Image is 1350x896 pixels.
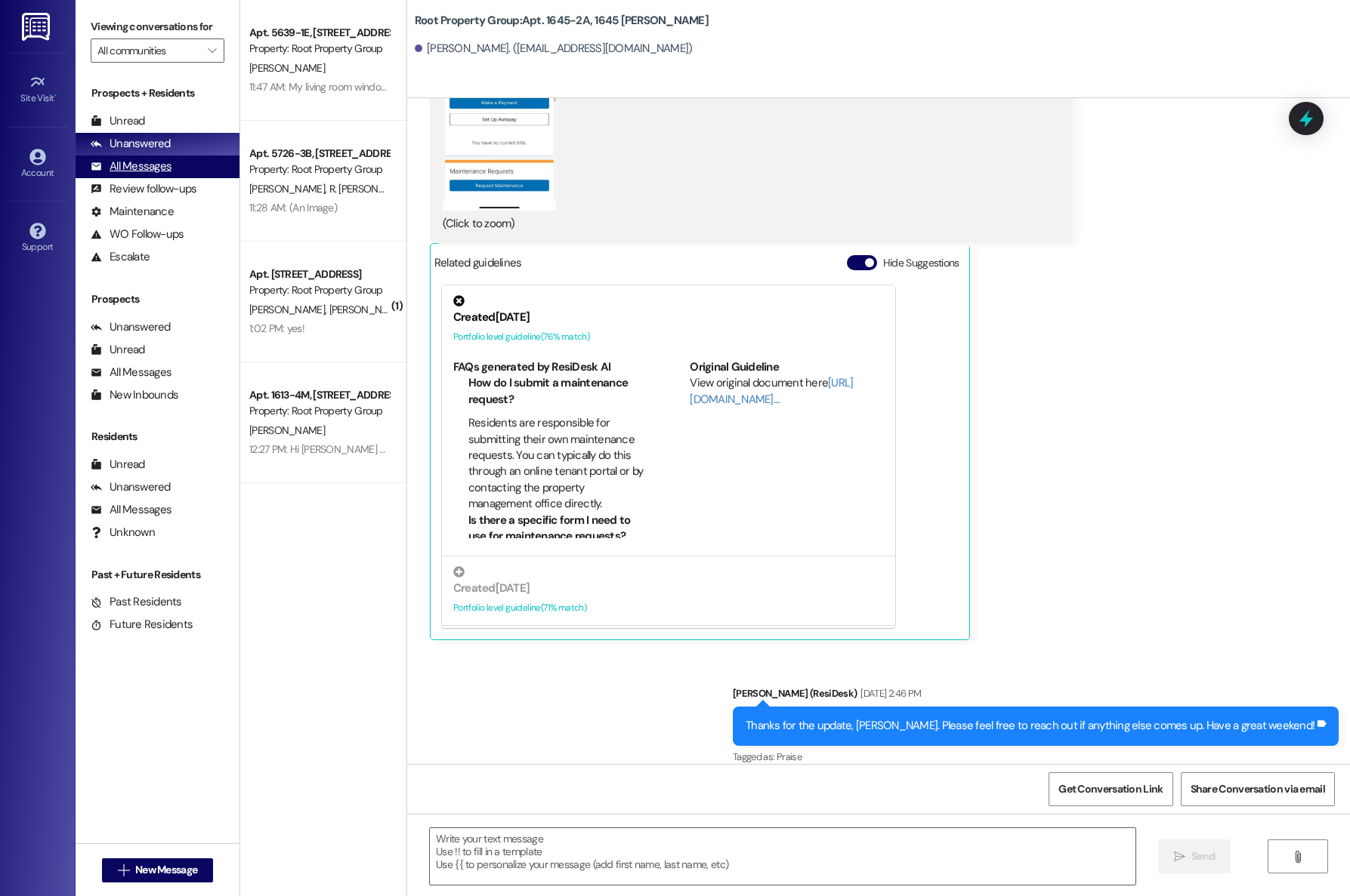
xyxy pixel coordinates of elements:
[76,291,239,307] div: Prospects
[91,457,145,473] div: Unread
[453,600,884,616] div: Portfolio level guideline ( 71 % match)
[91,15,224,38] label: Viewing conversations for
[91,249,150,265] div: Escalate
[249,303,329,316] span: [PERSON_NAME]
[249,322,304,335] div: 1:02 PM: yes!
[91,226,184,242] div: WO Follow-ups
[249,41,389,57] div: Property: Root Property Group
[249,182,329,196] span: [PERSON_NAME]
[690,375,884,408] div: View original document here
[443,216,1049,232] div: (Click to zoom)
[1174,851,1185,863] i: 
[8,144,68,185] a: Account
[1049,772,1172,806] button: Get Conversation Link
[249,387,389,403] div: Apt. 1613-4M, [STREET_ADDRESS]
[8,218,68,259] a: Support
[91,319,171,335] div: Unanswered
[91,387,178,403] div: New Inbounds
[91,502,171,518] div: All Messages
[249,403,389,419] div: Property: Root Property Group
[91,159,171,174] div: All Messages
[329,303,404,316] span: [PERSON_NAME]
[91,181,196,197] div: Review follow-ups
[468,375,647,408] li: How do I submit a maintenance request?
[249,266,389,282] div: Apt. [STREET_ADDRESS]
[91,136,171,152] div: Unanswered
[91,204,174,220] div: Maintenance
[746,718,1314,734] div: Thanks for the update, [PERSON_NAME]. Please feel free to reach out if anything else comes up. Ha...
[91,365,171,380] div: All Messages
[453,329,884,345] div: Portfolio level guideline ( 76 % match)
[249,201,337,214] div: 11:28 AM: (An Image)
[468,415,647,513] li: Residents are responsible for submitting their own maintenance requests. You can typically do thi...
[415,13,709,29] b: Root Property Group: Apt. 1645-2A, 1645 [PERSON_NAME]
[690,359,779,374] b: Original Guideline
[249,146,389,162] div: Apt. 5726-3B, [STREET_ADDRESS]
[249,442,598,456] div: 12:27 PM: Hi [PERSON_NAME] had a question about something in our apartment
[76,567,239,583] div: Past + Future Residents
[8,69,68,110] a: Site Visit •
[1058,781,1163,797] span: Get Conversation Link
[249,423,325,437] span: [PERSON_NAME]
[468,513,647,545] li: Is there a specific form I need to use for maintenance requests?
[118,864,129,876] i: 
[91,479,171,495] div: Unanswered
[453,580,884,596] div: Created [DATE]
[1191,848,1215,864] span: Send
[22,13,53,41] img: ResiDesk Logo
[453,309,884,325] div: Created [DATE]
[857,685,921,701] div: [DATE] 2:46 PM
[1191,781,1325,797] span: Share Conversation via email
[249,25,389,41] div: Apt. 5639-1E, [STREET_ADDRESS]
[733,685,1339,707] div: [PERSON_NAME] (ResiDesk)
[1181,772,1335,806] button: Share Conversation via email
[91,617,193,633] div: Future Residents
[91,113,145,129] div: Unread
[249,162,389,177] div: Property: Root Property Group
[883,255,959,271] label: Hide Suggestions
[690,375,853,406] a: [URL][DOMAIN_NAME]…
[91,525,155,540] div: Unknown
[1158,839,1231,873] button: Send
[329,182,414,196] span: R. [PERSON_NAME]
[249,282,389,298] div: Property: Root Property Group
[1292,851,1303,863] i: 
[777,750,802,763] span: Praise
[453,359,610,374] b: FAQs generated by ResiDesk AI
[135,862,197,878] span: New Message
[249,61,325,75] span: [PERSON_NAME]
[97,38,200,63] input: All communities
[434,255,522,277] div: Related guidelines
[76,85,239,101] div: Prospects + Residents
[91,342,145,358] div: Unread
[102,858,214,882] button: New Message
[91,594,182,610] div: Past Residents
[415,41,693,57] div: [PERSON_NAME]. ([EMAIL_ADDRESS][DOMAIN_NAME])
[208,45,216,57] i: 
[733,746,1339,768] div: Tagged as:
[54,91,57,101] span: •
[76,429,239,445] div: Residents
